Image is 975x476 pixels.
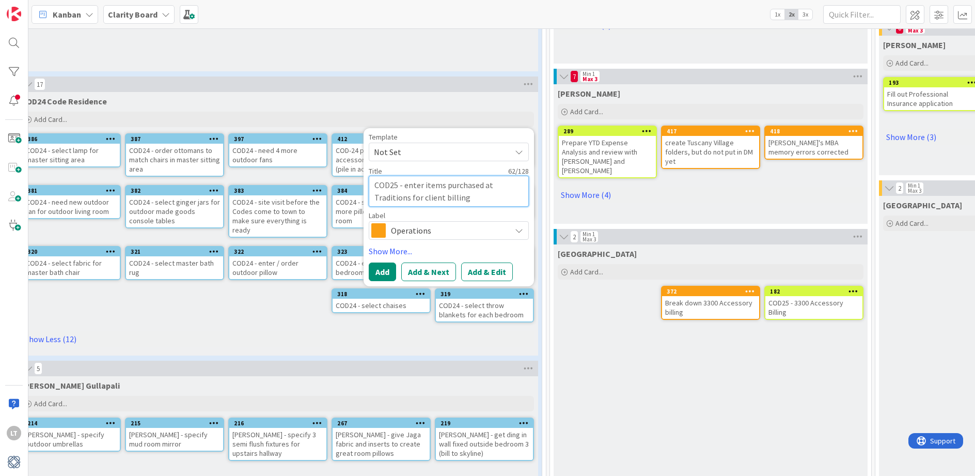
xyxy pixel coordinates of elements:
div: 417create Tuscany Village folders, but do not put in DM yet [662,127,759,168]
div: 382 [126,186,223,195]
a: 321COD24 - select master bath rug [125,246,224,280]
div: Min 1 [908,183,920,188]
div: 319COD24 - select throw blankets for each bedroom [436,289,533,321]
div: 387COD24 - order ottomans to match chairs in master sitting area [126,134,223,176]
a: 372Break down 3300 Accessory billing [661,286,760,320]
div: Max 3 [583,237,596,242]
div: 384 [337,187,430,194]
a: 383COD24 - site visit before the Codes come to town to make sure everything is ready [228,185,327,238]
div: [PERSON_NAME] - specify mud room mirror [126,428,223,451]
span: Add Card... [34,399,67,408]
div: 412COD-24 pick up art and accessories from Skyline (pile in accessory room) [333,134,430,176]
div: Max 3 [908,28,923,33]
div: 322 [234,248,326,255]
div: COD24 - select fabric for master bath chair [23,256,120,279]
div: 372Break down 3300 Accessory billing [662,287,759,319]
div: Min 1 [583,71,595,76]
div: COD24 - select ginger jars for outdoor made goods console tables [126,195,223,227]
span: 17 [34,78,45,90]
div: 267 [337,420,430,427]
div: 215 [126,419,223,428]
span: Add Card... [570,267,603,277]
div: 219 [436,419,533,428]
img: Visit kanbanzone.com [7,7,21,21]
span: 5 [34,362,42,375]
div: 289Prepare YTD Expense Analysis and review with [PERSON_NAME] and [PERSON_NAME] [559,127,656,177]
span: Label [369,212,385,219]
div: 219[PERSON_NAME] - get ding in wall fixed outside bedroom 3 (bill to skyline) [436,419,533,460]
div: COD24 - select throw blankets for each bedroom [436,299,533,321]
div: 182 [770,288,862,295]
a: 215[PERSON_NAME] - specify mud room mirror [125,418,224,452]
a: 214[PERSON_NAME] - specify outdoor umbrellas [22,418,121,452]
div: 215 [131,420,223,427]
div: 383 [229,186,326,195]
div: 323 [333,247,430,256]
div: 417 [667,128,759,135]
a: 387COD24 - order ottomans to match chairs in master sitting area [125,133,224,177]
div: 418[PERSON_NAME]'s MBA memory errors corrected [765,127,862,159]
a: 412COD-24 pick up art and accessories from Skyline (pile in accessory room) [332,133,431,177]
div: 216 [229,419,326,428]
div: COD24 - site visit before the Codes come to town to make sure everything is ready [229,195,326,237]
div: COD24 - select master bath rug [126,256,223,279]
div: 320 [23,247,120,256]
div: 382COD24 - select ginger jars for outdoor made goods console tables [126,186,223,227]
input: Quick Filter... [823,5,901,24]
div: 267 [333,419,430,428]
span: Philip [558,88,620,99]
div: 384COD24 - select fabric for more pillows for the family room [333,186,430,227]
a: Show More (4) [558,187,863,203]
div: 319 [436,289,533,299]
div: 372 [662,287,759,296]
a: 319COD24 - select throw blankets for each bedroom [435,288,534,323]
a: 386COD24 - select lamp for master sitting area [22,133,121,167]
div: 384 [333,186,430,195]
textarea: COD25 - enter items purchased at Traditions for client billing [369,176,529,207]
a: 417create Tuscany Village folders, but do not put in DM yet [661,126,760,169]
span: Add Card... [895,58,929,68]
div: 322 [229,247,326,256]
a: 381COD24 - need new outdoor fan for outdoor living room [22,185,121,219]
div: 383 [234,187,326,194]
div: 214 [27,420,120,427]
span: Not Set [374,145,503,159]
div: 318 [337,290,430,298]
div: [PERSON_NAME] - specify 3 semi flush fixtures for upstairs hallway [229,428,326,460]
a: 397COD24 - need 4 more outdoor fans [228,133,327,167]
div: [PERSON_NAME]'s MBA memory errors corrected [765,136,862,159]
label: Title [369,166,382,176]
a: 384COD24 - select fabric for more pillows for the family room [332,185,431,228]
span: Devon [558,249,637,259]
div: [PERSON_NAME] - get ding in wall fixed outside bedroom 3 (bill to skyline) [436,428,533,460]
div: 321COD24 - select master bath rug [126,247,223,279]
div: 418 [770,128,862,135]
a: Show More... [369,245,529,257]
div: 321 [126,247,223,256]
div: COD24 - select chaises [333,299,430,312]
div: 320COD24 - select fabric for master bath chair [23,247,120,279]
div: COD25 - 3300 Accessory Billing [765,296,862,319]
div: 219 [441,420,533,427]
span: Kanban [53,8,81,21]
div: COD24 - order ottomans to match chairs in master sitting area [126,144,223,176]
div: 386 [23,134,120,144]
div: 397 [234,135,326,143]
div: 412 [333,134,430,144]
div: 418 [765,127,862,136]
span: Add Card... [895,219,929,228]
img: avatar [7,455,21,469]
div: 216 [234,420,326,427]
button: Add & Edit [461,263,513,281]
div: 323COD24 - enter / order bedroom 3 chair pillow [333,247,430,279]
div: 386 [27,135,120,143]
div: COD24 - need new outdoor fan for outdoor living room [23,195,120,218]
div: Break down 3300 Accessory billing [662,296,759,319]
div: COD-24 pick up art and accessories from Skyline (pile in accessory room) [333,144,430,176]
div: 320 [27,248,120,255]
div: COD24 - need 4 more outdoor fans [229,144,326,166]
div: Min 1 [583,232,595,237]
span: 3x [798,9,812,20]
a: 320COD24 - select fabric for master bath chair [22,246,121,280]
div: 397 [229,134,326,144]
